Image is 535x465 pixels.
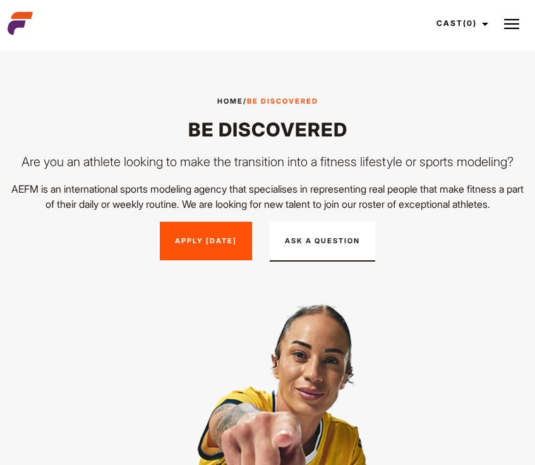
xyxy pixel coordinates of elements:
p: Are you an athlete looking to make the transition into a fitness lifestyle or sports modeling? [8,152,527,171]
h1: Be Discovered [8,117,527,142]
strong: Be Discovered [247,97,318,106]
img: cropped-aefm-brand-fav-22-square.png [8,11,33,36]
a: Apply [DATE] [160,222,252,261]
a: Home [217,97,243,106]
img: Burger icon [504,16,519,32]
p: AEFM is an international sports modeling agency that specialises in representing real people that... [8,181,527,212]
span: (0) [463,18,477,28]
button: Ask A Question [270,222,375,262]
span: / [217,96,318,107]
a: Cast(0) [425,6,496,40]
